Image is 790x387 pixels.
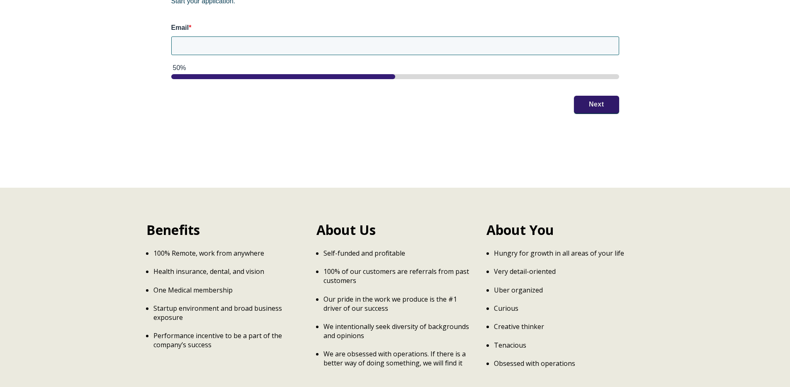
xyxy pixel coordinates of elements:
[146,221,304,239] h2: Benefits
[494,359,644,368] p: Obsessed with operations
[316,221,474,239] h2: About Us
[323,295,474,313] p: Our pride in the work we produce is the #1 driver of our success
[323,322,474,340] p: We intentionally seek diversity of backgrounds and opinions
[173,63,619,73] div: 50%
[494,249,644,258] p: Hungry for growth in all areas of your life
[171,24,189,31] span: Email
[323,267,474,285] p: 100% of our customers are referrals from past customers
[171,74,619,79] div: page 1 of 2
[574,96,619,113] button: Next
[153,267,304,276] p: Health insurance, dental, and vision
[494,341,644,350] p: Tenacious
[153,285,304,295] p: One Medical membership
[323,249,474,258] p: Self-funded and profitable
[494,267,644,276] p: Very detail-oriented
[494,322,644,331] p: Creative thinker
[494,285,644,295] p: Uber organized
[323,349,474,368] p: We are obsessed with operations. If there is a better way of doing something, we will find it
[153,304,304,322] p: Startup environment and broad business exposure
[486,221,644,239] h2: About You
[153,331,304,349] p: Performance incentive to be a part of the company’s success
[494,304,644,313] p: Curious
[153,249,304,258] p: 100% Remote, work from anywhere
